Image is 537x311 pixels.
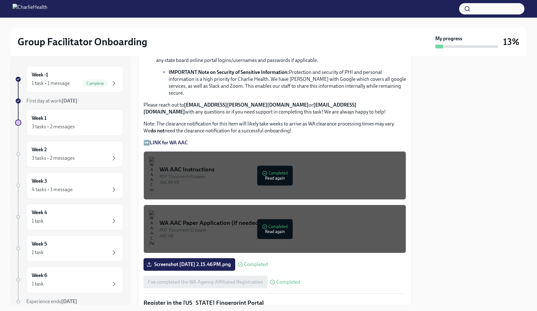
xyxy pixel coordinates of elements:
[15,109,123,136] a: Week 13 tasks • 2 messages
[156,50,406,64] p: If you hold a state license(s): If you are comfortable doing so, you may reach out to [GEOGRAPHIC...
[32,209,47,216] h6: Week 4
[144,258,235,271] label: Screenshot [DATE] 2.15.46 PM.png
[160,165,401,174] div: WA AAC Instructions
[15,66,123,92] a: Week -11 task • 1 messageComplete
[13,4,47,14] img: CharlieHealth
[160,180,401,186] div: 344.66 KB
[32,218,44,225] div: 1 task
[32,272,47,279] h6: Week 6
[32,249,44,256] div: 1 task
[15,204,123,230] a: Week 41 task
[160,227,401,233] div: PDF Document • 11 pages
[435,35,462,42] strong: My progress
[15,172,123,199] a: Week 34 tasks • 1 message
[62,98,78,104] strong: [DATE]
[160,233,401,239] div: 480 KB
[144,139,406,146] p: ➡️
[61,298,77,304] strong: [DATE]
[144,120,406,134] p: Note: The clearance notification for this item will likely take weeks to arrive as WA clearance p...
[144,205,406,253] button: WA AAC Paper Application (if needed)PDF Document•11 pages480 KBCompletedRead again
[15,97,123,104] a: First day at work[DATE]
[149,210,155,248] img: WA AAC Paper Application (if needed)
[503,36,519,47] h3: 13%
[169,69,289,75] strong: IMPORTANT Note on Security of Sensitive Information:
[32,146,47,153] h6: Week 2
[184,102,309,108] strong: [EMAIL_ADDRESS][PERSON_NAME][DOMAIN_NAME]
[144,151,406,200] button: WA AAC InstructionsPDF Document•6 pages344.66 KBCompletedRead again
[244,262,268,267] span: Completed
[32,241,47,247] h6: Week 5
[15,267,123,293] a: Week 61 task
[26,298,77,304] span: Experience ends
[83,81,108,86] span: Complete
[169,69,406,97] li: Protection and security of PHI and personal information is a high priority for Charlie Health. We...
[276,280,300,285] span: Completed
[32,186,73,193] div: 4 tasks • 1 message
[32,123,75,130] div: 3 tasks • 2 messages
[26,98,78,104] span: First day at work
[144,299,406,307] p: Register in the [US_STATE] Fingerprint Portal
[32,178,47,185] h6: Week 3
[149,157,155,194] img: WA AAC Instructions
[160,219,401,227] div: WA AAC Paper Application (if needed)
[18,36,147,48] h2: Group Facilitator Onboarding
[32,115,46,122] h6: Week 1
[15,235,123,262] a: Week 51 task
[150,128,165,134] strong: do not
[32,80,70,87] div: 1 task • 1 message
[15,141,123,167] a: Week 23 tasks • 2 messages
[32,71,48,78] h6: Week -1
[148,261,231,268] span: Screenshot [DATE] 2.15.46 PM.png
[32,280,44,287] div: 1 task
[32,155,75,162] div: 3 tasks • 2 messages
[160,174,401,180] div: PDF Document • 6 pages
[150,140,188,146] a: LINK for WA AAC
[144,102,406,115] p: Please reach out to or with any questions or if you need support in completing this task! We are ...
